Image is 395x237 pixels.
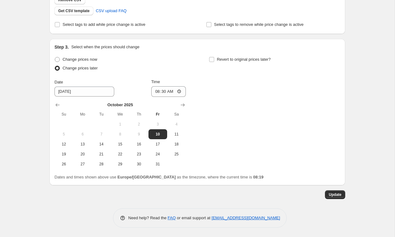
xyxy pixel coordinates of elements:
input: 12:00 [151,86,186,97]
span: 11 [170,132,183,137]
span: Select tags to add while price change is active [63,22,145,27]
button: Sunday October 12 2025 [54,139,73,149]
button: Update [325,190,345,199]
span: Change prices later [63,66,98,70]
button: Tuesday October 28 2025 [92,159,111,169]
span: 7 [95,132,108,137]
button: Wednesday October 22 2025 [111,149,129,159]
span: 10 [151,132,165,137]
span: 4 [170,122,183,127]
span: 6 [76,132,89,137]
button: Monday October 13 2025 [73,139,92,149]
b: 08:19 [253,175,263,179]
span: 2 [132,122,146,127]
button: Thursday October 16 2025 [129,139,148,149]
span: 26 [57,162,71,167]
button: Monday October 20 2025 [73,149,92,159]
span: Select tags to remove while price change is active [214,22,304,27]
th: Sunday [54,109,73,119]
span: Change prices now [63,57,97,62]
span: 22 [113,152,127,157]
span: Dates and times shown above use as the timezone, where the current time is [54,175,264,179]
th: Monday [73,109,92,119]
button: Show next month, November 2025 [178,101,187,109]
a: FAQ [168,216,176,220]
span: 29 [113,162,127,167]
th: Wednesday [111,109,129,119]
span: Time [151,79,160,84]
button: Sunday October 5 2025 [54,129,73,139]
button: Wednesday October 15 2025 [111,139,129,149]
button: Show previous month, September 2025 [53,101,62,109]
button: Thursday October 9 2025 [129,129,148,139]
span: Revert to original prices later? [217,57,271,62]
span: 23 [132,152,146,157]
span: 21 [95,152,108,157]
span: We [113,112,127,117]
span: Sa [170,112,183,117]
th: Saturday [167,109,186,119]
span: 19 [57,152,71,157]
th: Thursday [129,109,148,119]
span: Update [329,192,341,197]
button: Sunday October 26 2025 [54,159,73,169]
b: Europe/[GEOGRAPHIC_DATA] [117,175,176,179]
button: Wednesday October 1 2025 [111,119,129,129]
span: Need help? Read the [128,216,168,220]
button: Get CSV template [54,7,93,15]
input: 10/10/2025 [54,87,114,97]
span: 20 [76,152,89,157]
span: 1 [113,122,127,127]
button: Monday October 27 2025 [73,159,92,169]
span: 31 [151,162,165,167]
span: 25 [170,152,183,157]
th: Friday [148,109,167,119]
span: Get CSV template [58,8,90,13]
span: 13 [76,142,89,147]
button: Tuesday October 21 2025 [92,149,111,159]
button: Saturday October 4 2025 [167,119,186,129]
span: 8 [113,132,127,137]
h2: Step 3. [54,44,69,50]
th: Tuesday [92,109,111,119]
button: Sunday October 19 2025 [54,149,73,159]
span: 3 [151,122,165,127]
span: Su [57,112,71,117]
span: 30 [132,162,146,167]
button: Thursday October 30 2025 [129,159,148,169]
a: [EMAIL_ADDRESS][DOMAIN_NAME] [212,216,280,220]
button: Today Friday October 10 2025 [148,129,167,139]
span: Th [132,112,146,117]
button: Tuesday October 14 2025 [92,139,111,149]
span: or email support at [176,216,212,220]
button: Wednesday October 29 2025 [111,159,129,169]
button: Friday October 17 2025 [148,139,167,149]
button: Saturday October 25 2025 [167,149,186,159]
span: 14 [95,142,108,147]
button: Friday October 24 2025 [148,149,167,159]
span: 27 [76,162,89,167]
button: Saturday October 11 2025 [167,129,186,139]
span: Fr [151,112,165,117]
span: 15 [113,142,127,147]
button: Tuesday October 7 2025 [92,129,111,139]
p: Select when the prices should change [71,44,139,50]
span: 28 [95,162,108,167]
button: Monday October 6 2025 [73,129,92,139]
a: CSV upload FAQ [92,6,130,16]
button: Thursday October 2 2025 [129,119,148,129]
span: 16 [132,142,146,147]
span: Mo [76,112,89,117]
button: Thursday October 23 2025 [129,149,148,159]
span: 17 [151,142,165,147]
button: Wednesday October 8 2025 [111,129,129,139]
button: Friday October 3 2025 [148,119,167,129]
span: 12 [57,142,71,147]
button: Friday October 31 2025 [148,159,167,169]
span: CSV upload FAQ [96,8,127,14]
span: 24 [151,152,165,157]
span: 9 [132,132,146,137]
span: 5 [57,132,71,137]
span: Date [54,80,63,84]
span: 18 [170,142,183,147]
